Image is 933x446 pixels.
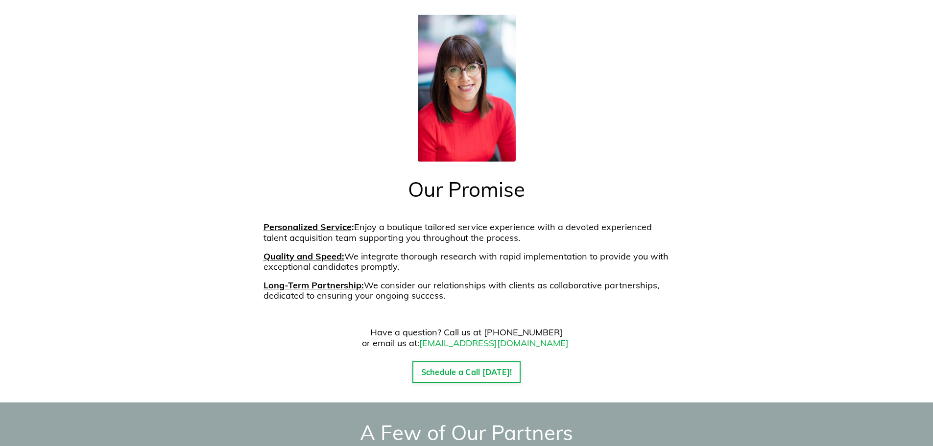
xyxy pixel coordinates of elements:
[263,221,352,233] u: Personalized Service
[263,251,670,272] p: We integrate thorough research with rapid implementation to provide you with exceptional candidat...
[419,337,569,349] a: [EMAIL_ADDRESS][DOMAIN_NAME]
[316,176,617,203] h2: Our Promise
[412,361,521,383] a: Schedule a Call [DATE]!
[352,221,354,233] strong: :
[263,327,670,348] p: Have a question? Call us at [PHONE_NUMBER] or email us at:
[360,420,573,446] span: A Few of Our Partners
[263,222,670,243] p: Enjoy a boutique tailored service experience with a devoted experienced talent acquisition team s...
[263,280,670,301] p: We consider our relationships with clients as collaborative partnerships, dedicated to ensuring y...
[263,251,344,262] u: Quality and Speed:
[263,280,364,291] u: Long-Term Partnership:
